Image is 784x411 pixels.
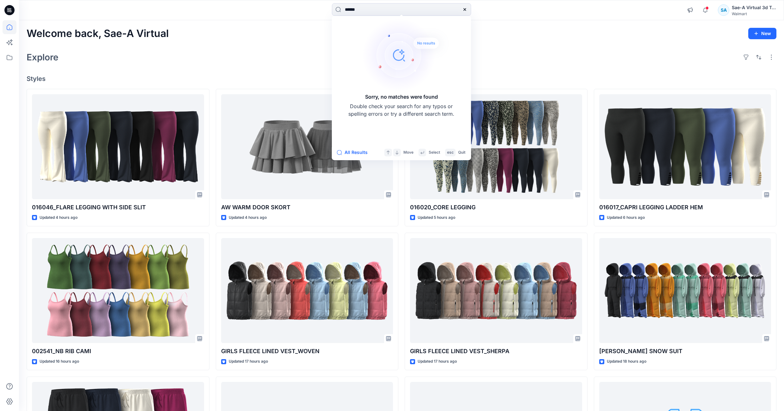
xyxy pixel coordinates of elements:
[607,358,646,365] p: Updated 18 hours ago
[229,358,268,365] p: Updated 17 hours ago
[348,102,455,118] p: Double check your search for any typos or spelling errors or try a different search term.
[403,149,414,156] p: Move
[40,358,79,365] p: Updated 16 hours ago
[732,4,776,11] div: Sae-A Virtual 3d Team
[362,17,451,93] img: Sorry, no matches were found
[418,214,455,221] p: Updated 5 hours ago
[599,347,771,356] p: [PERSON_NAME] SNOW SUIT
[748,28,776,39] button: New
[607,214,645,221] p: Updated 6 hours ago
[32,203,204,212] p: 016046_FLARE LEGGING WITH SIDE SLIT
[410,347,582,356] p: GIRLS FLEECE LINED VEST_SHERPA
[599,94,771,199] a: 016017_CAPRI LEGGING LADDER HEM
[410,203,582,212] p: 016020_CORE LEGGING
[410,238,582,343] a: GIRLS FLEECE LINED VEST_SHERPA
[32,94,204,199] a: 016046_FLARE LEGGING WITH SIDE SLIT
[458,149,465,156] p: Quit
[599,238,771,343] a: OZT TODDLER SNOW SUIT
[599,203,771,212] p: 016017_CAPRI LEGGING LADDER HEM
[221,203,393,212] p: AW WARM DOOR SKORT
[418,358,457,365] p: Updated 17 hours ago
[732,11,776,16] div: Walmart
[718,4,729,16] div: SA
[40,214,78,221] p: Updated 4 hours ago
[27,52,59,62] h2: Explore
[229,214,267,221] p: Updated 4 hours ago
[365,93,438,101] h5: Sorry, no matches were found
[32,238,204,343] a: 002541_NB RIB CAMI
[410,94,582,199] a: 016020_CORE LEGGING
[221,238,393,343] a: GIRLS FLEECE LINED VEST_WOVEN
[337,149,372,156] button: All Results
[447,149,454,156] p: esc
[221,347,393,356] p: GIRLS FLEECE LINED VEST_WOVEN
[27,75,776,83] h4: Styles
[429,149,440,156] p: Select
[221,94,393,199] a: AW WARM DOOR SKORT
[32,347,204,356] p: 002541_NB RIB CAMI
[27,28,169,40] h2: Welcome back, Sae-A Virtual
